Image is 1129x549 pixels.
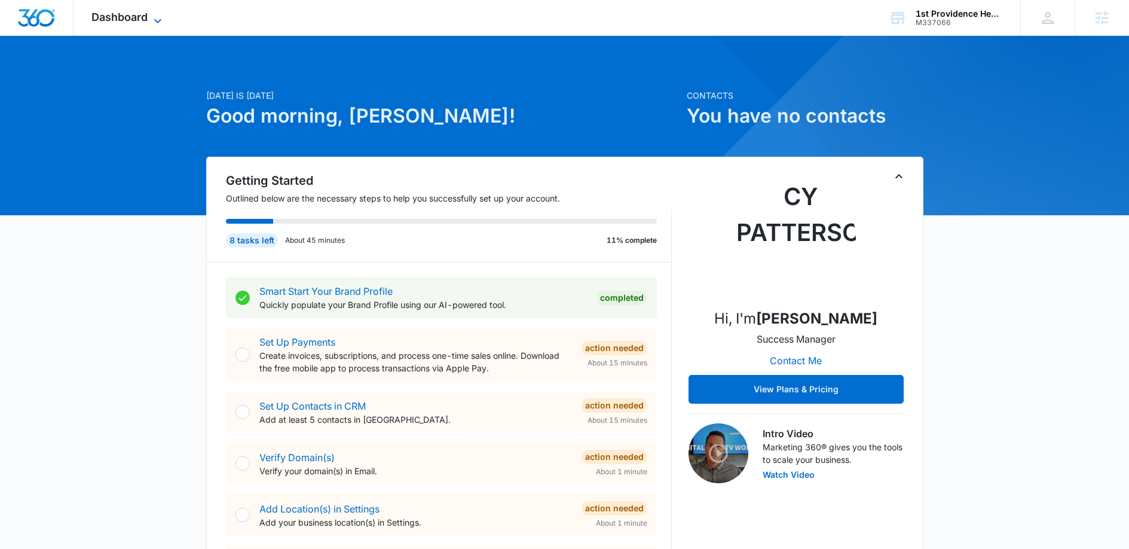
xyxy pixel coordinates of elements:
a: Set Up Contacts in CRM [259,400,366,412]
p: Create invoices, subscriptions, and process one-time sales online. Download the free mobile app t... [259,349,572,374]
div: Action Needed [582,341,647,355]
p: Marketing 360® gives you the tools to scale your business. [763,441,904,466]
div: account id [916,19,1003,27]
p: Success Manager [757,332,836,346]
img: Intro Video [689,423,748,483]
h3: Intro Video [763,426,904,441]
h1: Good morning, [PERSON_NAME]! [206,102,680,130]
button: View Plans & Pricing [689,375,904,404]
span: About 1 minute [596,518,647,529]
strong: [PERSON_NAME] [756,310,877,327]
span: About 1 minute [596,466,647,477]
button: Toggle Collapse [892,169,906,184]
p: Add at least 5 contacts in [GEOGRAPHIC_DATA]. [259,413,572,426]
span: About 15 minutes [588,358,647,368]
p: Contacts [687,89,923,102]
p: [DATE] is [DATE] [206,89,680,102]
button: Contact Me [758,346,834,375]
h2: Getting Started [226,172,672,190]
a: Set Up Payments [259,336,335,348]
p: Quickly populate your Brand Profile using our AI-powered tool. [259,298,587,311]
div: 8 tasks left [226,233,278,248]
p: Hi, I'm [714,308,877,330]
a: Add Location(s) in Settings [259,503,380,515]
h1: You have no contacts [687,102,923,130]
div: Action Needed [582,398,647,413]
p: About 45 minutes [285,235,345,246]
div: account name [916,9,1003,19]
div: Action Needed [582,501,647,516]
p: 11% complete [607,235,657,246]
div: Completed [596,291,647,305]
span: About 15 minutes [588,415,647,426]
span: Dashboard [91,11,148,23]
img: Cy Patterson [736,179,856,298]
a: Verify Domain(s) [259,452,335,463]
p: Verify your domain(s) in Email. [259,465,572,477]
p: Add your business location(s) in Settings. [259,516,572,529]
a: Smart Start Your Brand Profile [259,285,393,297]
div: Action Needed [582,450,647,464]
button: Watch Video [763,471,815,479]
p: Outlined below are the necessary steps to help you successfully set up your account. [226,192,672,205]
